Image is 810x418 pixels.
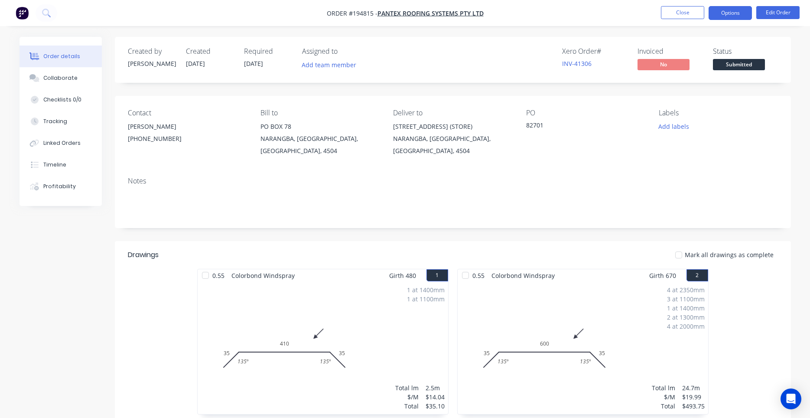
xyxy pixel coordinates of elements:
div: $493.75 [682,402,705,411]
div: Deliver to [393,109,512,117]
div: Created [186,47,234,56]
div: [PERSON_NAME] [128,121,247,133]
button: Add labels [654,121,694,132]
button: 2 [686,269,708,281]
div: NARANGBA, [GEOGRAPHIC_DATA], [GEOGRAPHIC_DATA], 4504 [260,133,379,157]
div: [STREET_ADDRESS] (STORE)NARANGBA, [GEOGRAPHIC_DATA], [GEOGRAPHIC_DATA], 4504 [393,121,512,157]
div: Linked Orders [43,139,81,147]
div: Assigned to [302,47,389,56]
span: 0.55 [469,269,488,282]
div: Order details [43,52,80,60]
div: Profitability [43,183,76,190]
button: Checklists 0/0 [20,89,102,111]
div: Checklists 0/0 [43,96,81,104]
div: Drawings [128,250,159,260]
div: Collaborate [43,74,78,82]
span: [DATE] [186,59,205,68]
a: INV-41306 [562,59,592,68]
span: Girth 480 [389,269,416,282]
button: Add team member [302,59,361,71]
div: Timeline [43,161,66,169]
div: Total lm [395,383,419,392]
div: 4 at 2350mm [667,285,705,294]
div: PO [526,109,645,117]
div: 2.5m [426,383,445,392]
div: Labels [659,109,777,117]
div: 1 at 1100mm [407,294,445,304]
div: $/M [395,392,419,402]
div: 24.7m [682,383,705,392]
button: Linked Orders [20,132,102,154]
div: $19.99 [682,392,705,402]
div: 1 at 1400mm [667,304,705,313]
div: 03560035135º135º4 at 2350mm3 at 1100mm1 at 1400mm2 at 1300mm4 at 2000mmTotal lm$/MTotal24.7m$19.9... [458,282,708,414]
span: Colorbond Windspray [488,269,558,282]
button: Edit Order [756,6,800,19]
div: Total [395,402,419,411]
button: Collaborate [20,67,102,89]
button: Close [661,6,704,19]
div: NARANGBA, [GEOGRAPHIC_DATA], [GEOGRAPHIC_DATA], 4504 [393,133,512,157]
div: $35.10 [426,402,445,411]
button: Profitability [20,176,102,197]
span: [DATE] [244,59,263,68]
div: [PHONE_NUMBER] [128,133,247,145]
div: [STREET_ADDRESS] (STORE) [393,121,512,133]
div: Bill to [260,109,379,117]
div: $14.04 [426,392,445,402]
div: Contact [128,109,247,117]
div: Created by [128,47,176,56]
div: Required [244,47,292,56]
span: Submitted [713,59,765,70]
div: 1 at 1400mm [407,285,445,294]
div: 4 at 2000mm [667,322,705,331]
div: Total lm [652,383,675,392]
img: Factory [16,7,29,20]
a: PANTEX ROOFING SYSTEMS PTY LTD [377,9,484,17]
button: Tracking [20,111,102,132]
span: 0.55 [209,269,228,282]
button: Submitted [713,59,765,72]
div: [PERSON_NAME] [128,59,176,68]
button: 1 [426,269,448,281]
span: Order #194815 - [327,9,377,17]
span: Mark all drawings as complete [685,250,774,259]
div: Notes [128,177,778,185]
div: Xero Order # [562,47,627,56]
div: $/M [652,392,675,402]
span: Girth 670 [649,269,676,282]
div: Invoiced [638,47,703,56]
button: Add team member [297,59,361,71]
div: [PERSON_NAME][PHONE_NUMBER] [128,121,247,148]
span: Colorbond Windspray [228,269,298,282]
div: Total [652,402,675,411]
div: 82701 [526,121,634,133]
div: Open Intercom Messenger [781,389,801,409]
button: Order details [20,46,102,67]
span: No [638,59,690,70]
div: Status [713,47,778,56]
div: Tracking [43,118,67,125]
div: 2 at 1300mm [667,313,705,322]
div: PO BOX 78 [260,121,379,133]
button: Timeline [20,154,102,176]
div: 3 at 1100mm [667,294,705,304]
div: 03541035135º135º1 at 1400mm1 at 1100mmTotal lm$/MTotal2.5m$14.04$35.10 [198,282,448,414]
button: Options [709,6,752,20]
div: PO BOX 78NARANGBA, [GEOGRAPHIC_DATA], [GEOGRAPHIC_DATA], 4504 [260,121,379,157]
